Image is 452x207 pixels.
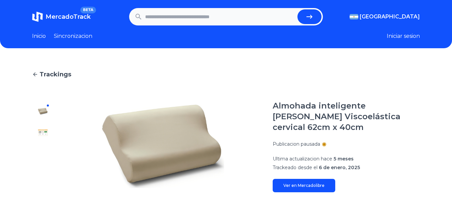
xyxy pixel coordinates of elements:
span: Trackings [39,70,71,79]
button: Iniciar sesion [387,32,420,40]
span: BETA [80,7,96,13]
img: MercadoTrack [32,11,43,22]
span: 6 de enero, 2025 [319,164,360,170]
span: Ultima actualizacion hace [273,156,332,162]
span: 5 meses [334,156,354,162]
a: Trackings [32,70,420,79]
span: [GEOGRAPHIC_DATA] [360,13,420,21]
img: Almohada inteligente Cannon Viscoelástica cervical 62cm x 40cm [67,100,259,192]
img: Argentina [350,14,358,19]
a: MercadoTrackBETA [32,11,91,22]
span: MercadoTrack [46,13,91,20]
span: Trackeado desde el [273,164,318,170]
a: Inicio [32,32,46,40]
img: Almohada inteligente Cannon Viscoelástica cervical 62cm x 40cm [37,127,48,138]
h1: Almohada inteligente [PERSON_NAME] Viscoelástica cervical 62cm x 40cm [273,100,420,133]
p: Publicacion pausada [273,141,320,147]
a: Sincronizacion [54,32,92,40]
a: Ver en Mercadolibre [273,179,335,192]
button: [GEOGRAPHIC_DATA] [350,13,420,21]
img: Almohada inteligente Cannon Viscoelástica cervical 62cm x 40cm [37,106,48,117]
